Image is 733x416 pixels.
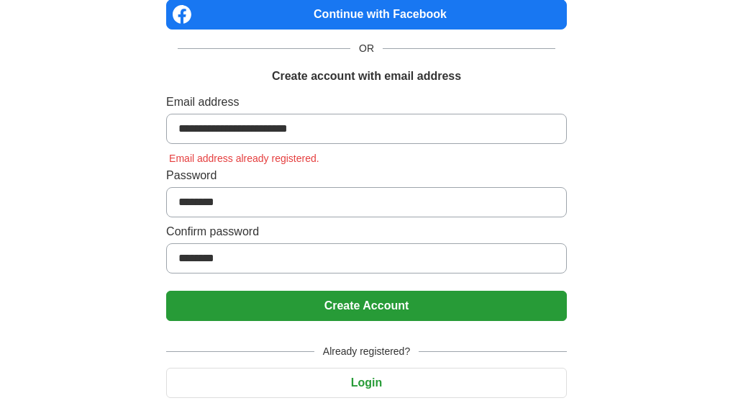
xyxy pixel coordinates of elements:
label: Email address [166,94,567,111]
label: Password [166,167,567,184]
label: Confirm password [166,223,567,240]
span: Email address already registered. [166,153,322,164]
span: OR [350,41,383,56]
a: Login [166,376,567,389]
span: Already registered? [314,344,419,359]
h1: Create account with email address [272,68,461,85]
button: Create Account [166,291,567,321]
button: Login [166,368,567,398]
